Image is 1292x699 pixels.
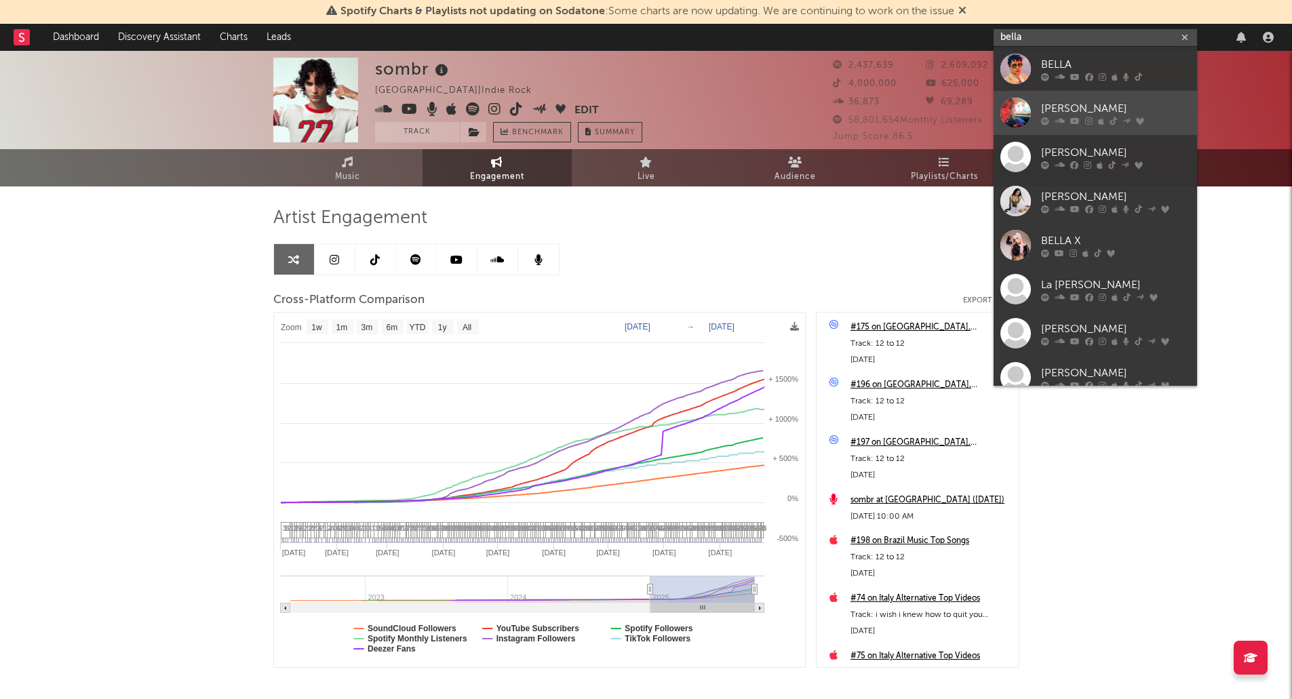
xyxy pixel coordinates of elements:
span: Playlists/Charts [911,169,978,185]
text: + 1000% [768,415,798,423]
span: 36,873 [833,98,880,106]
span: 4 [629,524,633,532]
span: 3 [293,524,297,532]
div: Track: 12 to 12 [850,549,1012,565]
span: Cross-Platform Comparison [273,292,425,308]
span: 4 [336,524,340,532]
button: Track [375,122,460,142]
span: 12 [635,524,643,532]
span: 4 [391,524,395,532]
a: Discovery Assistant [109,24,210,51]
span: 3 [283,524,287,532]
button: Summary [578,122,642,142]
span: 14 [488,524,496,532]
a: BELLA [994,47,1197,91]
text: [DATE] [708,548,732,557]
text: [DATE] [325,548,349,557]
a: Leads [257,24,300,51]
span: Engagement [470,169,524,185]
span: 64 [687,524,695,532]
a: Charts [210,24,257,51]
div: [DATE] [850,565,1012,582]
a: #196 on [GEOGRAPHIC_DATA], [GEOGRAPHIC_DATA] [850,377,1012,393]
a: Dashboard [43,24,109,51]
text: Deezer Fans [368,644,416,654]
span: Jump Score: 86.5 [833,132,913,141]
a: Live [572,149,721,186]
button: Edit [574,102,599,119]
span: 3 [334,524,338,532]
span: 2 [304,524,308,532]
span: 14 [543,524,551,532]
span: 625,000 [926,79,979,88]
div: sombr [375,58,452,80]
span: 4 [405,524,409,532]
div: [DATE] 10:00 AM [850,508,1012,525]
a: [PERSON_NAME] [994,311,1197,355]
span: 4 [331,524,335,532]
input: Search for artists [994,29,1197,46]
div: #198 on Brazil Music Top Songs [850,533,1012,549]
div: BELLA [1041,56,1190,73]
span: 12 [579,524,587,532]
text: YTD [409,323,425,332]
span: 3 [374,524,378,532]
a: #175 on [GEOGRAPHIC_DATA], [GEOGRAPHIC_DATA] [850,319,1012,336]
button: Export CSV [963,296,1019,304]
div: [PERSON_NAME] [1041,144,1190,161]
text: 1w [311,323,322,332]
span: 14 [497,524,505,532]
text: TikTok Followers [625,634,690,643]
span: 10 [394,524,402,532]
span: 20 [539,524,547,532]
text: Instagram Followers [496,634,575,643]
text: -500% [777,534,798,542]
span: 4 [353,524,357,532]
span: 16 [425,524,433,532]
text: 1m [336,323,347,332]
span: 14 [546,524,554,532]
div: #197 on [GEOGRAPHIC_DATA], [GEOGRAPHIC_DATA] [850,435,1012,451]
span: 4 [356,524,360,532]
span: Spotify Charts & Playlists not updating on Sodatone [340,6,605,17]
text: [DATE] [596,548,620,557]
text: [DATE] [652,548,676,557]
div: [DATE] [850,410,1012,426]
div: BELLA X [1041,233,1190,249]
span: 4 [626,524,630,532]
div: [PERSON_NAME] [1041,365,1190,381]
div: [DATE] [850,352,1012,368]
div: [PERSON_NAME] [1041,100,1190,117]
span: 2,437,639 [833,61,894,70]
a: [PERSON_NAME] [994,179,1197,223]
span: 14 [680,524,688,532]
a: #74 on Italy Alternative Top Videos [850,591,1012,607]
a: Benchmark [493,122,571,142]
span: 4 [318,524,322,532]
a: La [PERSON_NAME] [994,267,1197,311]
text: [DATE] [625,322,650,332]
span: 24 [727,524,735,532]
span: 4 [383,524,387,532]
span: Music [335,169,360,185]
span: 14 [469,524,477,532]
div: Track: 12 to 12 [850,451,1012,467]
span: 4 [624,524,628,532]
text: SoundCloud Followers [368,624,456,633]
div: [PERSON_NAME] [1041,188,1190,205]
a: Music [273,149,423,186]
span: 14 [600,524,608,532]
span: 42 [686,524,694,532]
span: 3 [307,524,311,532]
text: + 1500% [768,375,798,383]
span: 2 [328,524,332,532]
span: 12 [615,524,623,532]
span: 12 [559,524,567,532]
div: Track: dime (Visualizer) [850,664,1012,681]
span: 58,801,654 Monthly Listeners [833,116,983,125]
text: → [686,322,694,332]
text: YouTube Subscribers [496,624,579,633]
